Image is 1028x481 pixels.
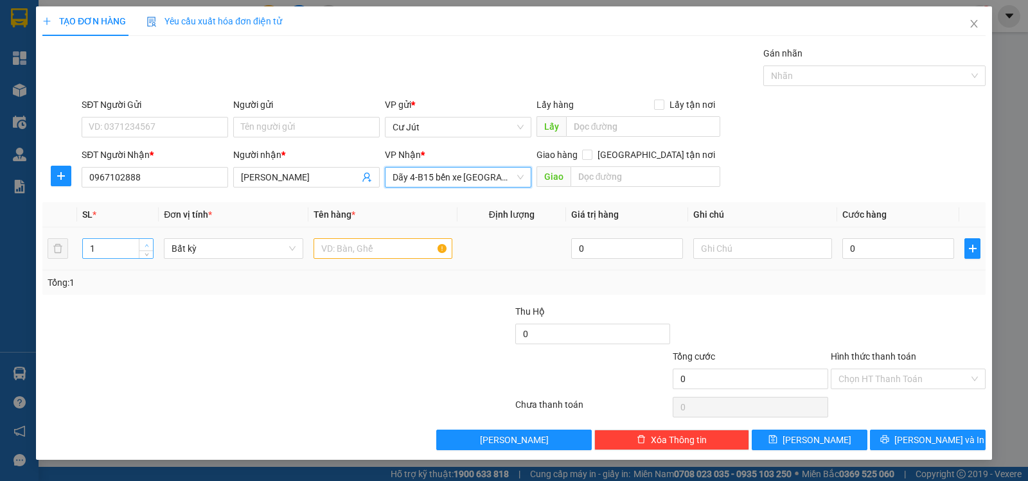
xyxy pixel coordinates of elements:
div: SĐT Người Gửi [82,98,228,112]
div: VP gửi [385,98,531,112]
img: icon [146,17,157,27]
span: plus [42,17,51,26]
span: [PERSON_NAME] và In [894,433,984,447]
div: Chưa thanh toán [514,398,671,420]
input: Dọc đường [566,116,721,137]
button: plus [964,238,980,259]
span: user-add [362,172,372,182]
button: delete [48,238,68,259]
span: Yêu cầu xuất hóa đơn điện tử [146,16,282,26]
input: VD: Bàn, Ghế [314,238,452,259]
span: Decrease Value [139,250,153,258]
span: Định lượng [489,209,535,220]
span: Giá trị hàng [571,209,619,220]
span: Giao [536,166,571,187]
button: plus [51,166,71,186]
input: 0 [571,238,683,259]
th: Ghi chú [688,202,837,227]
span: VP Nhận [385,150,421,160]
input: Dọc đường [571,166,721,187]
span: Tên hàng [314,209,355,220]
span: plus [51,171,71,181]
div: Người gửi [233,98,380,112]
span: [GEOGRAPHIC_DATA] tận nơi [592,148,720,162]
span: Lấy hàng [536,100,574,110]
span: Cư Jút [393,118,524,137]
div: SĐT Người Nhận [82,148,228,162]
span: up [143,241,150,249]
span: plus [965,243,980,254]
span: Xóa Thông tin [651,433,707,447]
span: Thu Hộ [515,306,545,317]
span: Tổng cước [673,351,715,362]
span: Lấy tận nơi [664,98,720,112]
span: TẠO ĐƠN HÀNG [42,16,126,26]
button: Close [956,6,992,42]
div: Người nhận [233,148,380,162]
span: [PERSON_NAME] [783,433,851,447]
button: printer[PERSON_NAME] và In [870,430,986,450]
button: save[PERSON_NAME] [752,430,867,450]
span: close [969,19,979,29]
label: Gán nhãn [763,48,802,58]
div: Tổng: 1 [48,275,398,290]
span: Dãy 4-B15 bến xe Miền Đông [393,168,524,187]
label: Hình thức thanh toán [831,351,916,362]
span: Đơn vị tính [164,209,212,220]
span: Giao hàng [536,150,578,160]
button: deleteXóa Thông tin [594,430,749,450]
span: save [768,435,777,445]
span: Cước hàng [842,209,887,220]
span: [PERSON_NAME] [480,433,549,447]
span: Increase Value [139,239,153,250]
input: Ghi Chú [693,238,832,259]
span: Lấy [536,116,566,137]
span: SL [82,209,93,220]
span: delete [637,435,646,445]
span: down [143,251,150,259]
button: [PERSON_NAME] [436,430,591,450]
span: printer [880,435,889,445]
span: Bất kỳ [172,239,295,258]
